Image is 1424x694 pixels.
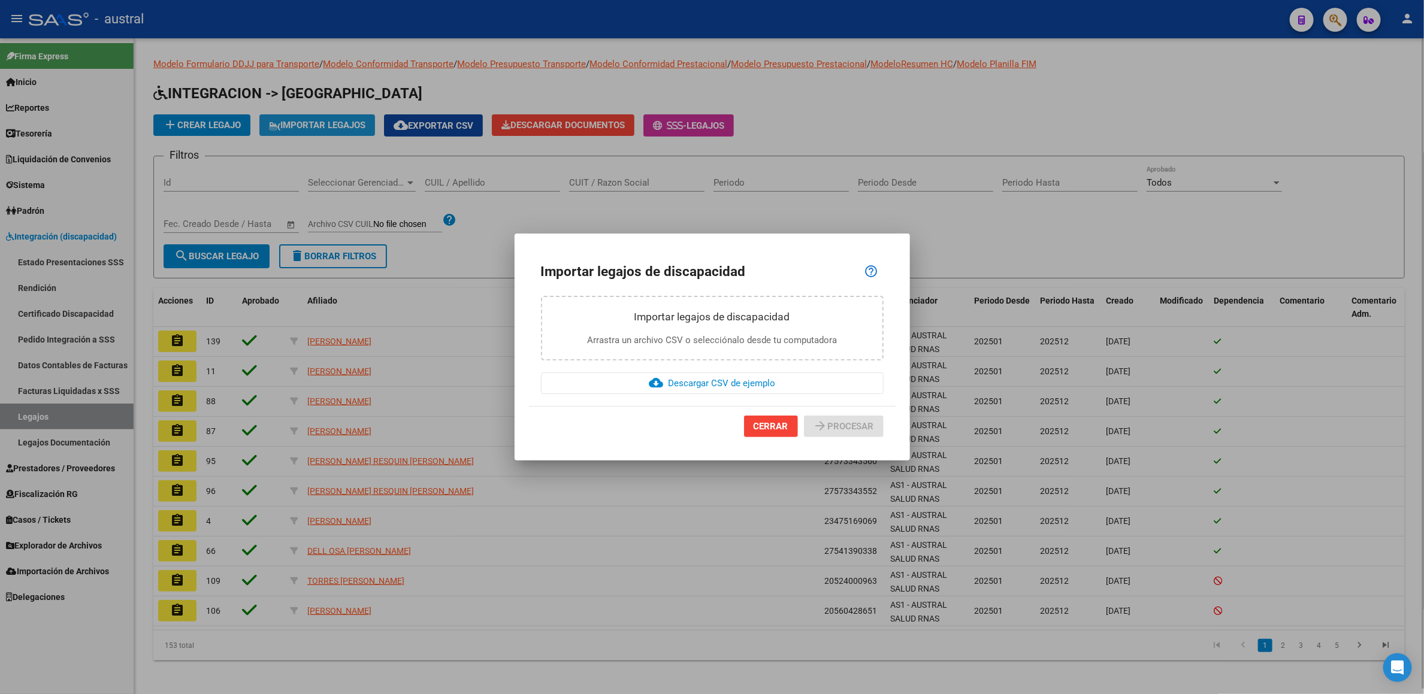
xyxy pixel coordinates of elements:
mat-icon: cloud_download [649,375,663,390]
h2: Importar legajos de discapacidad [541,262,854,282]
button: PROCESAR [804,416,884,437]
span: Descargar CSV de ejemplo [649,378,775,389]
span: CERRAR [754,421,788,432]
span: PROCESAR [814,421,874,432]
p: Arrastra un archivo CSV o selecciónalo desde tu computadora [554,334,870,347]
div: Open Intercom Messenger [1383,653,1412,682]
button: CERRAR [744,416,798,437]
button: Descargar CSV de ejemplo [541,372,884,394]
h3: Importar legajos de discapacidad [554,309,870,325]
mat-icon: help_outline [864,264,879,278]
mat-icon: arrow_forward [814,419,828,433]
